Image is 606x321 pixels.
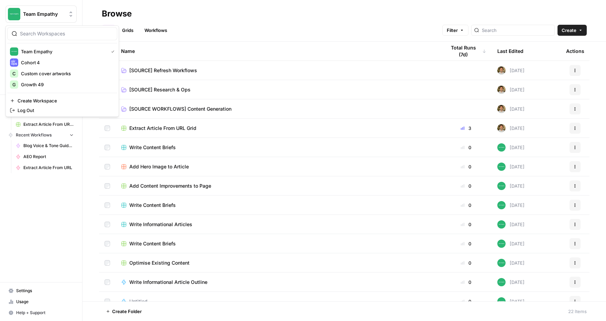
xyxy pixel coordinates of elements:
span: Extract Article From URL Grid [129,125,196,132]
span: Add Content Improvements to Page [129,182,211,189]
div: 0 [446,202,486,209]
div: 0 [446,240,486,247]
a: All [102,25,115,36]
a: Grids [118,25,138,36]
div: Browse [102,8,132,19]
div: [DATE] [497,143,524,152]
a: AEO Report [13,151,77,162]
a: Write Informational Article Outline [121,279,435,286]
span: Create Folder [112,308,142,315]
div: 0 [446,279,486,286]
img: 9peqd3ak2lieyojmlm10uxo82l57 [497,86,506,94]
a: Create Workspace [7,96,117,106]
span: Filter [447,27,458,34]
span: Team Empathy [23,11,65,18]
button: Create [558,25,587,36]
a: Write Content Briefs [121,240,435,247]
img: wwg0kvabo36enf59sssm51gfoc5r [497,297,506,306]
div: Last Edited [497,42,523,60]
div: [DATE] [497,86,524,94]
span: Team Empathy [21,48,106,55]
a: Log Out [7,106,117,115]
a: [SOURCE] Research & Ops [121,86,435,93]
a: Usage [6,296,77,307]
a: Extract Article From URL [13,162,77,173]
span: Untitled [129,298,148,305]
a: Extract Article From URL Grid [13,119,77,130]
button: Filter [442,25,468,36]
a: Write Content Briefs [121,202,435,209]
span: [SOURCE] Refresh Workflows [129,67,197,74]
img: wwg0kvabo36enf59sssm51gfoc5r [497,278,506,286]
div: [DATE] [497,220,524,229]
a: [SOURCE] Refresh Workflows [121,67,435,74]
span: Optimise Existing Content [129,259,190,266]
span: C [12,70,16,77]
div: Workspace: Team Empathy [6,25,119,117]
div: [DATE] [497,182,524,190]
span: Add Hero Image to Article [129,163,189,170]
div: [DATE] [497,163,524,171]
div: [DATE] [497,124,524,132]
img: wwg0kvabo36enf59sssm51gfoc5r [497,182,506,190]
span: Recent Workflows [16,132,52,138]
span: Usage [16,299,74,305]
span: G [12,81,16,88]
div: 0 [446,298,486,305]
div: 3 [446,125,486,132]
button: Recent Workflows [6,130,77,140]
div: 0 [446,259,486,266]
a: Add Hero Image to Article [121,163,435,170]
span: Custom cover artworks [21,70,112,77]
a: Add Content Improvements to Page [121,182,435,189]
button: Create Folder [102,306,146,317]
a: Extract Article From URL Grid [121,125,435,132]
img: Team Empathy Logo [8,8,20,20]
span: AEO Report [23,154,74,160]
span: Settings [16,288,74,294]
span: Create Workspace [18,97,112,104]
span: Extract Article From URL [23,165,74,171]
div: [DATE] [497,105,524,113]
div: Name [121,42,435,60]
a: Blog Voice & Tone Guidelines [13,140,77,151]
div: [DATE] [497,201,524,209]
img: wwg0kvabo36enf59sssm51gfoc5r [497,143,506,152]
div: 0 [446,163,486,170]
span: Cohort 4 [21,59,112,66]
img: wwg0kvabo36enf59sssm51gfoc5r [497,220,506,229]
div: 0 [446,182,486,189]
button: Help + Support [6,307,77,318]
div: [DATE] [497,297,524,306]
div: Actions [566,42,584,60]
a: Optimise Existing Content [121,259,435,266]
div: 0 [446,144,486,151]
img: 9peqd3ak2lieyojmlm10uxo82l57 [497,66,506,75]
span: Blog Voice & Tone Guidelines [23,143,74,149]
img: 9peqd3ak2lieyojmlm10uxo82l57 [497,105,506,113]
img: Cohort 4 Logo [10,58,18,67]
a: Settings [6,285,77,296]
a: Write Informational Articles [121,221,435,228]
div: [DATE] [497,240,524,248]
img: wwg0kvabo36enf59sssm51gfoc5r [497,201,506,209]
input: Search Workspaces [20,30,113,37]
span: Write Content Briefs [129,144,176,151]
img: 9peqd3ak2lieyojmlm10uxo82l57 [497,124,506,132]
div: [DATE] [497,259,524,267]
img: wwg0kvabo36enf59sssm51gfoc5r [497,259,506,267]
img: wwg0kvabo36enf59sssm51gfoc5r [497,240,506,248]
span: Log Out [18,107,112,114]
div: 22 Items [568,308,587,315]
a: Untitled [121,298,435,305]
span: Growth 49 [21,81,112,88]
span: Create [562,27,576,34]
span: Write Informational Article Outline [129,279,207,286]
input: Search [482,27,552,34]
span: Help + Support [16,310,74,316]
div: [DATE] [497,278,524,286]
a: Workflows [140,25,171,36]
span: Write Content Briefs [129,202,176,209]
span: [SOURCE WORKFLOWS] Content Generation [129,106,231,112]
span: Extract Article From URL Grid [23,121,74,128]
